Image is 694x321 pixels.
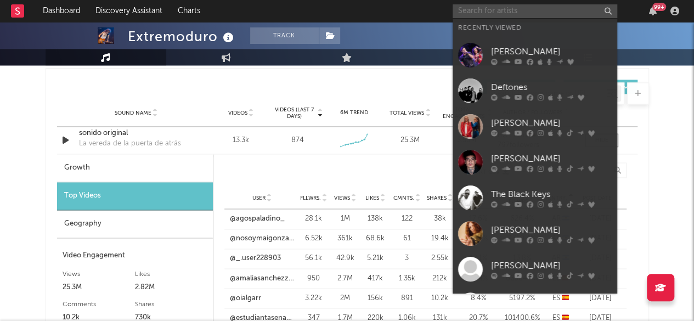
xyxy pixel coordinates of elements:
[363,233,388,244] div: 68.6k
[365,195,379,201] span: Likes
[453,4,617,18] input: Search for artists
[385,135,436,146] div: 25.3M
[57,210,213,238] div: Geography
[63,280,135,294] div: 25.3M
[453,37,617,73] a: [PERSON_NAME]
[57,182,213,210] div: Top Videos
[393,195,414,201] span: Cmnts.
[230,213,285,224] a: @agospaladino_
[291,135,303,146] div: 874
[135,267,207,280] div: Likes
[453,251,617,287] a: [PERSON_NAME]
[453,216,617,251] a: [PERSON_NAME]
[491,259,612,272] div: [PERSON_NAME]
[230,292,261,303] a: @oialgarr
[491,188,612,201] div: The Black Keys
[393,292,421,303] div: 891
[334,195,350,201] span: Views
[230,253,281,264] a: @_.user228903
[441,106,486,120] span: Total Engagements
[503,292,541,303] div: 5197.2 %
[649,7,657,15] button: 99+
[458,21,612,35] div: Recently Viewed
[333,253,358,264] div: 42.9k
[128,27,236,46] div: Extremoduro
[491,152,612,165] div: [PERSON_NAME]
[363,213,388,224] div: 138k
[426,213,454,224] div: 38k
[491,81,612,94] div: Deftones
[300,253,328,264] div: 56.1k
[135,280,207,294] div: 2.82M
[252,195,266,201] span: User
[250,27,319,44] button: Track
[228,110,247,116] span: Videos
[459,292,498,303] div: 8.4 %
[580,292,621,303] div: [DATE]
[300,233,328,244] div: 6.52k
[562,294,569,301] span: 🇪🇸
[441,135,492,146] div: 3.55M
[79,138,181,149] div: La vereda de la puerta de atrás
[63,249,207,262] div: Video Engagement
[300,195,321,201] span: Fllwrs.
[491,116,612,129] div: [PERSON_NAME]
[393,213,421,224] div: 122
[427,195,447,201] span: Shares
[363,292,388,303] div: 156k
[393,253,421,264] div: 3
[426,233,454,244] div: 19.4k
[426,253,454,264] div: 2.55k
[453,73,617,109] a: Deftones
[426,292,454,303] div: 10.2k
[333,292,358,303] div: 2M
[230,273,295,284] a: @amaliasanchezzz__
[300,292,328,303] div: 3.22k
[393,273,421,284] div: 1.35k
[562,314,569,321] span: 🇪🇸
[57,154,213,182] div: Growth
[63,297,135,311] div: Comments
[453,109,617,144] a: [PERSON_NAME]
[491,223,612,236] div: [PERSON_NAME]
[453,180,617,216] a: The Black Keys
[63,267,135,280] div: Views
[491,45,612,58] div: [PERSON_NAME]
[300,213,328,224] div: 28.1k
[363,253,388,264] div: 5.21k
[652,3,666,11] div: 99 +
[328,109,379,117] div: 6M Trend
[79,128,194,139] a: sonido original
[235,169,509,176] button: Export CSV
[272,106,316,120] span: Videos (last 7 days)
[115,110,151,116] span: Sound Name
[333,233,358,244] div: 361k
[426,273,454,284] div: 212k
[393,233,421,244] div: 61
[547,292,574,303] div: ES
[333,273,358,284] div: 2.7M
[390,110,424,116] span: Total Views
[230,233,295,244] a: @nosoymaigonzalez
[333,213,358,224] div: 1M
[453,144,617,180] a: [PERSON_NAME]
[216,135,267,146] div: 13.3k
[135,297,207,311] div: Shares
[300,273,328,284] div: 950
[363,273,388,284] div: 417k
